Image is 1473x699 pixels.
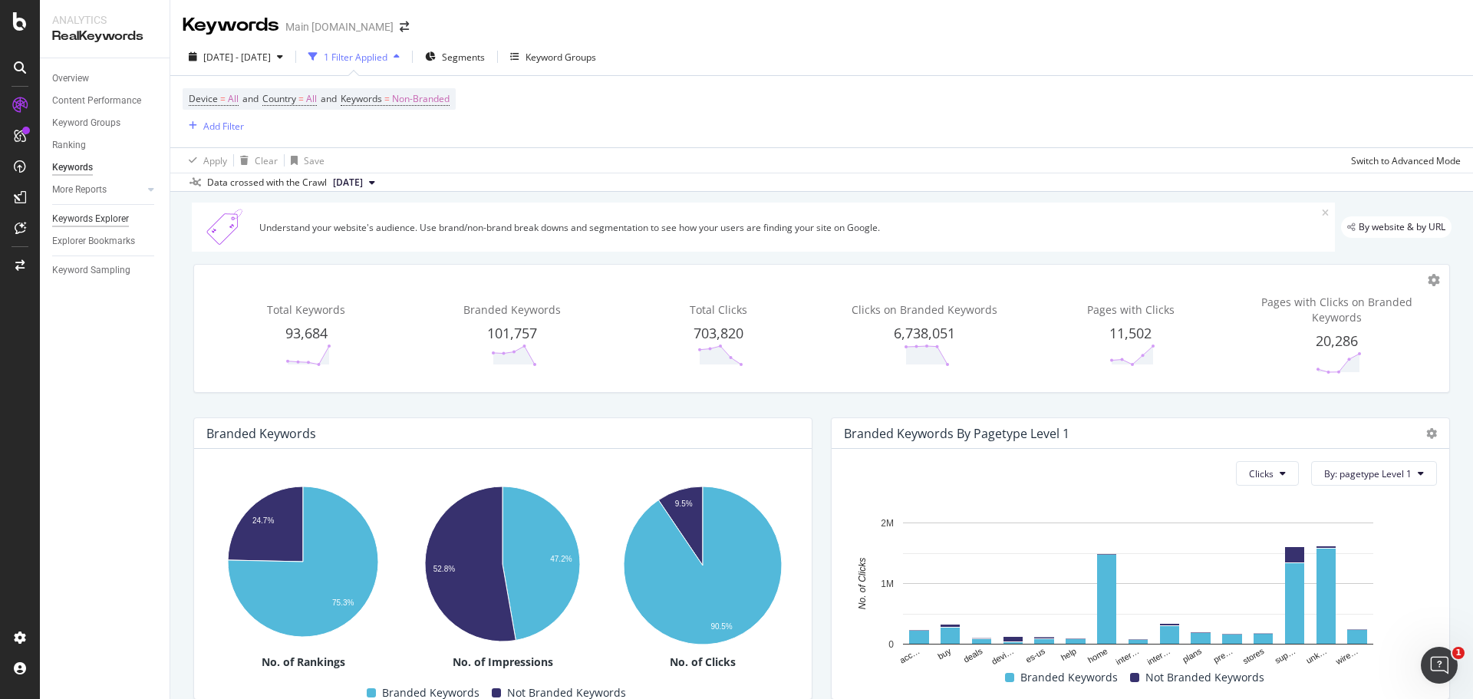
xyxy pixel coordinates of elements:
[551,555,572,563] text: 47.2%
[183,45,289,69] button: [DATE] - [DATE]
[1145,668,1264,687] span: Not Branded Keywords
[242,92,259,105] span: and
[52,160,93,176] div: Keywords
[881,518,894,529] text: 2M
[710,623,732,631] text: 90.5%
[894,324,955,342] span: 6,738,051
[606,478,798,654] svg: A chart.
[52,93,141,109] div: Content Performance
[1086,647,1109,665] text: home
[183,148,227,173] button: Apply
[252,517,274,526] text: 24.7%
[327,173,381,192] button: [DATE]
[936,646,953,661] text: buy
[881,579,894,589] text: 1M
[324,51,387,64] div: 1 Filter Applied
[52,137,86,153] div: Ranking
[1241,646,1266,666] text: stores
[844,426,1069,441] div: Branded Keywords By pagetype Level 1
[332,598,354,607] text: 75.3%
[690,302,747,317] span: Total Clicks
[52,71,89,87] div: Overview
[1261,295,1412,325] span: Pages with Clicks on Branded Keywords
[341,92,382,105] span: Keywords
[52,262,130,279] div: Keyword Sampling
[1181,646,1203,664] text: plans
[406,654,599,670] div: No. of Impressions
[52,12,157,28] div: Analytics
[52,233,159,249] a: Explorer Bookmarks
[304,154,325,167] div: Save
[206,426,316,441] div: Branded Keywords
[674,500,692,508] text: 9.5%
[1341,216,1452,238] div: legacy label
[333,176,363,190] span: 2023 Nov. 23rd
[1024,646,1047,664] text: es-us
[285,19,394,35] div: Main [DOMAIN_NAME]
[52,115,120,131] div: Keyword Groups
[302,45,406,69] button: 1 Filter Applied
[400,21,409,32] div: arrow-right-arrow-left
[203,154,227,167] div: Apply
[852,302,997,317] span: Clicks on Branded Keywords
[1359,223,1445,232] span: By website & by URL
[262,92,296,105] span: Country
[183,117,244,135] button: Add Filter
[52,182,107,198] div: More Reports
[203,120,244,133] div: Add Filter
[487,324,537,342] span: 101,757
[1020,668,1118,687] span: Branded Keywords
[1421,647,1458,684] iframe: Intercom live chat
[406,478,598,651] svg: A chart.
[1059,647,1078,663] text: help
[285,148,325,173] button: Save
[1249,467,1274,480] span: Clicks
[419,45,491,69] button: Segments
[1351,154,1461,167] div: Switch to Advanced Mode
[384,92,390,105] span: =
[183,12,279,38] div: Keywords
[306,88,317,110] span: All
[298,92,304,105] span: =
[433,565,455,574] text: 52.8%
[1324,467,1412,480] span: By: pagetype Level 1
[189,92,218,105] span: Device
[463,302,561,317] span: Branded Keywords
[888,639,894,650] text: 0
[606,654,799,670] div: No. of Clicks
[52,262,159,279] a: Keyword Sampling
[259,221,1322,234] div: Understand your website's audience. Use brand/non-brand break downs and segmentation to see how y...
[1109,324,1152,342] span: 11,502
[234,148,278,173] button: Clear
[206,654,400,670] div: No. of Rankings
[392,88,450,110] span: Non-Branded
[285,324,328,342] span: 93,684
[526,51,596,64] div: Keyword Groups
[220,92,226,105] span: =
[844,515,1432,668] svg: A chart.
[52,211,129,227] div: Keywords Explorer
[267,302,345,317] span: Total Keywords
[504,45,602,69] button: Keyword Groups
[52,93,159,109] a: Content Performance
[255,154,278,167] div: Clear
[1316,331,1358,350] span: 20,286
[52,233,135,249] div: Explorer Bookmarks
[694,324,743,342] span: 703,820
[962,646,984,664] text: deals
[321,92,337,105] span: and
[1087,302,1175,317] span: Pages with Clicks
[1236,461,1299,486] button: Clicks
[206,478,398,646] svg: A chart.
[52,211,159,227] a: Keywords Explorer
[857,558,868,609] text: No. of Clicks
[52,137,159,153] a: Ranking
[52,71,159,87] a: Overview
[1311,461,1437,486] button: By: pagetype Level 1
[198,209,253,246] img: Xn5yXbTLC6GvtKIoinKAiP4Hm0QJ922KvQwAAAAASUVORK5CYII=
[228,88,239,110] span: All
